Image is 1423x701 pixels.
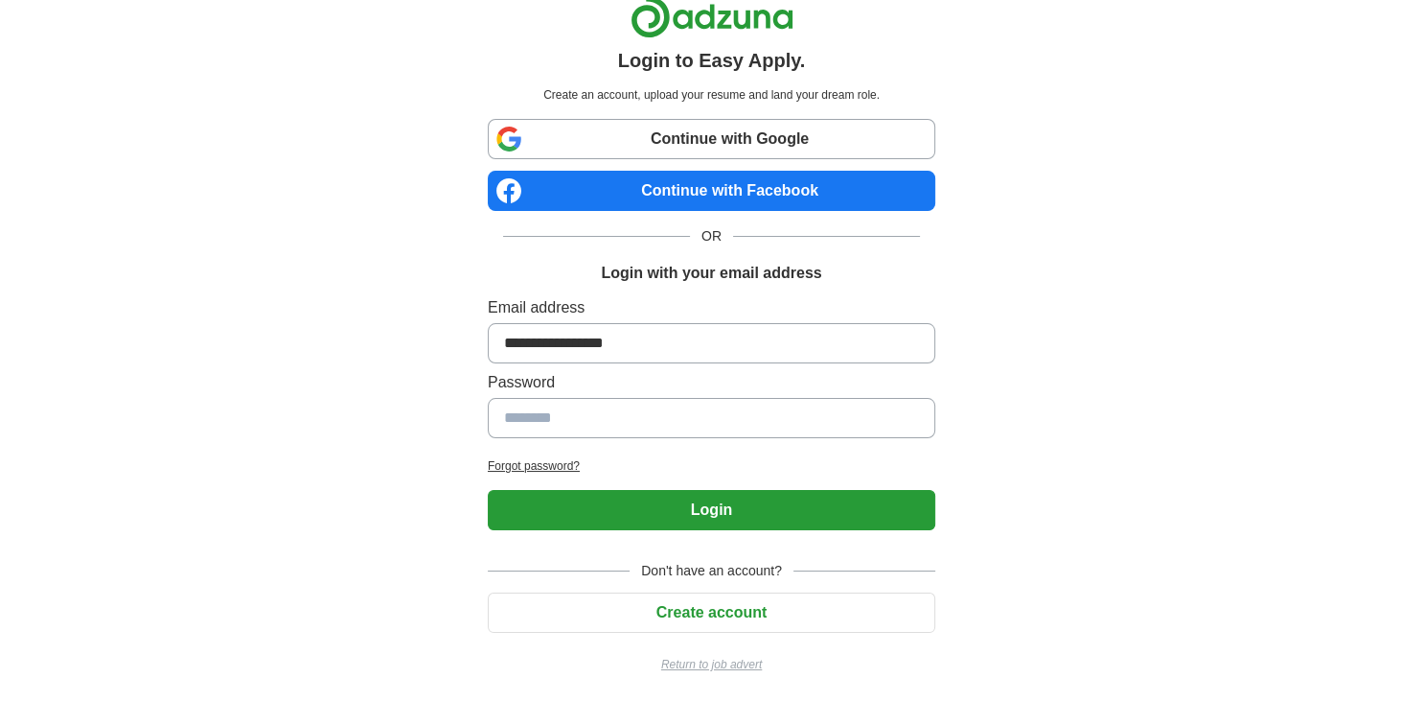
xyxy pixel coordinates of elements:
[630,561,793,581] span: Don't have an account?
[488,656,935,673] a: Return to job advert
[690,226,733,246] span: OR
[488,604,935,620] a: Create account
[488,457,935,475] a: Forgot password?
[488,119,935,159] a: Continue with Google
[488,490,935,530] button: Login
[488,296,935,319] label: Email address
[488,371,935,394] label: Password
[618,46,806,75] h1: Login to Easy Apply.
[601,262,821,285] h1: Login with your email address
[492,86,931,104] p: Create an account, upload your resume and land your dream role.
[488,593,935,633] button: Create account
[488,171,935,211] a: Continue with Facebook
